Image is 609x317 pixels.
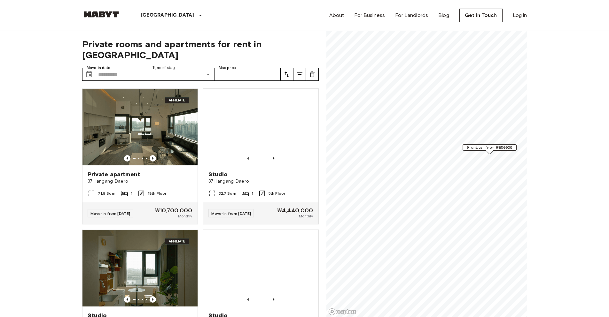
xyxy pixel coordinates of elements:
span: 1 [131,191,132,196]
span: Monthly [299,213,313,219]
span: 9 units from ₩850000 [466,145,512,150]
button: tune [306,68,319,81]
span: 37 Hangang-Daero [88,178,192,185]
span: Private rooms and apartments for rent in [GEOGRAPHIC_DATA] [82,39,319,60]
span: Move-in from [DATE] [90,211,130,216]
span: 71.9 Sqm [98,191,115,196]
a: About [329,11,344,19]
a: Blog [438,11,449,19]
button: Previous image [270,155,277,162]
button: Previous image [150,296,156,303]
label: Max price [219,65,236,71]
span: Private apartment [88,170,140,178]
div: Map marker [464,144,515,154]
a: For Business [354,11,385,19]
span: Move-in from [DATE] [211,211,251,216]
span: ₩10,700,000 [155,208,192,213]
p: [GEOGRAPHIC_DATA] [141,11,194,19]
span: 32.7 Sqm [219,191,236,196]
span: 1 [252,191,253,196]
button: Previous image [270,296,277,303]
a: Get in Touch [459,9,503,22]
span: Studio [208,170,228,178]
button: Previous image [124,155,130,162]
span: 18th Floor [148,191,167,196]
span: 37 Hangang-Daero [208,178,313,185]
a: Marketing picture of unit EP-Y-U-05-00Previous imagePrevious imageStudio37 Hangang-Daero32.7 Sqm1... [203,88,319,224]
label: Type of stay [152,65,175,71]
div: Map marker [463,144,516,154]
img: Marketing picture of unit EP-Y-PV-18-00 [82,89,198,165]
span: Monthly [178,213,192,219]
a: Log in [513,11,527,19]
span: 5th Floor [269,191,285,196]
span: ₩4,440,000 [277,208,313,213]
button: Previous image [150,155,156,162]
img: Habyt [82,11,121,18]
button: Previous image [245,155,251,162]
label: Move-in date [87,65,110,71]
button: Choose date [83,68,96,81]
a: Mapbox logo [328,308,356,315]
button: tune [280,68,293,81]
img: Marketing picture of unit EP-Y-B-07-00 [203,230,318,306]
button: tune [293,68,306,81]
img: Marketing picture of unit EP-Y-U-05-00 [203,89,318,165]
a: For Landlords [395,11,428,19]
button: Previous image [245,296,251,303]
img: Marketing picture of unit EP-Y-P-18-00 [82,230,198,306]
button: Previous image [124,296,130,303]
a: Marketing picture of unit EP-Y-PV-18-00Previous imagePrevious imagePrivate apartment37 Hangang-Da... [82,88,198,224]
